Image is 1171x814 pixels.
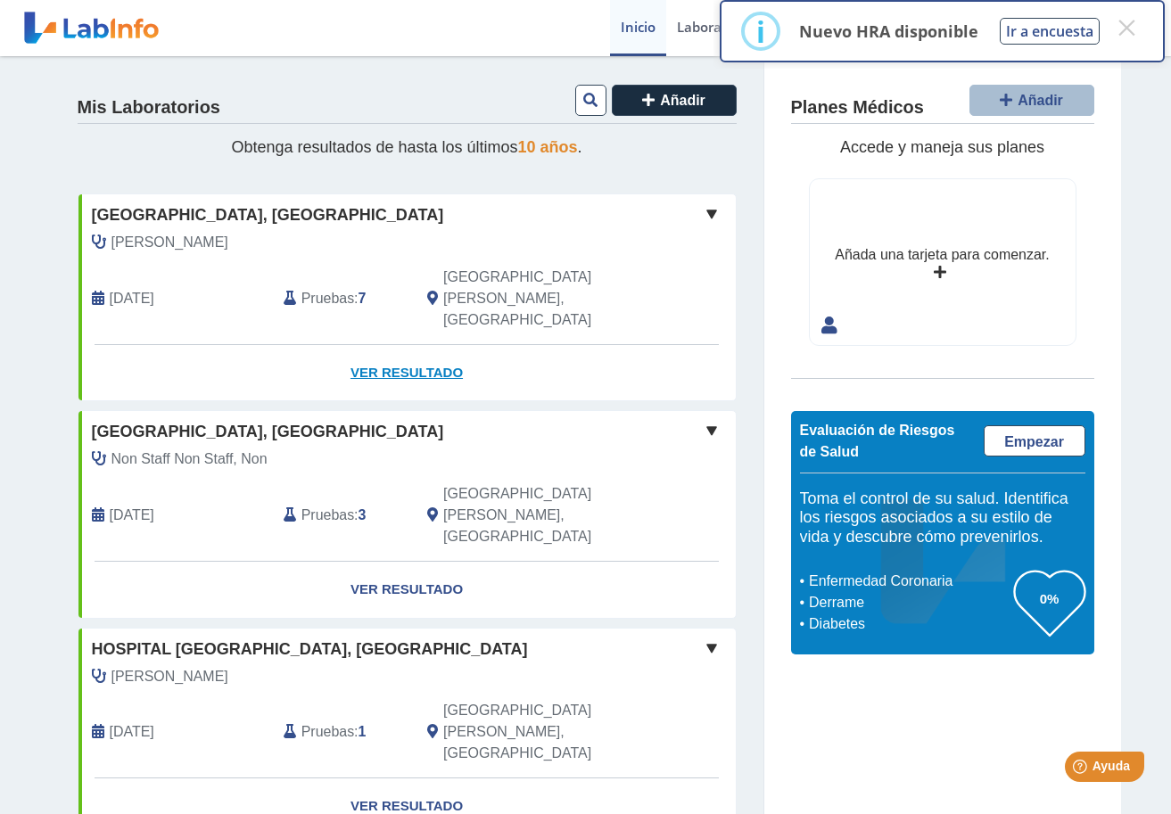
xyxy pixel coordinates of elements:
[111,232,228,253] span: Nieves Cintron, Juan
[835,244,1049,266] div: Añada una tarjeta para comenzar.
[301,505,354,526] span: Pruebas
[92,203,444,227] span: [GEOGRAPHIC_DATA], [GEOGRAPHIC_DATA]
[270,483,414,547] div: :
[1004,434,1064,449] span: Empezar
[78,562,736,618] a: Ver Resultado
[359,724,367,739] b: 1
[78,97,220,119] h4: Mis Laboratorios
[1012,744,1151,794] iframe: Help widget launcher
[1018,93,1063,108] span: Añadir
[111,666,228,687] span: Lozada Serrano, Jose
[110,721,154,743] span: 2024-11-18
[301,721,354,743] span: Pruebas
[301,288,354,309] span: Pruebas
[231,138,581,156] span: Obtenga resultados de hasta los últimos .
[969,85,1094,116] button: Añadir
[78,345,736,401] a: Ver Resultado
[800,489,1085,547] h5: Toma el control de su salud. Identifica los riesgos asociados a su estilo de vida y descubre cómo...
[804,613,1014,635] li: Diabetes
[804,571,1014,592] li: Enfermedad Coronaria
[359,291,367,306] b: 7
[443,483,640,547] span: San Juan, PR
[92,637,528,662] span: Hospital [GEOGRAPHIC_DATA], [GEOGRAPHIC_DATA]
[1000,18,1100,45] button: Ir a encuesta
[1110,12,1142,44] button: Close this dialog
[660,93,705,108] span: Añadir
[110,505,154,526] span: 2025-02-10
[756,15,765,47] div: i
[359,507,367,522] b: 3
[984,425,1085,456] a: Empezar
[804,592,1014,613] li: Derrame
[518,138,578,156] span: 10 años
[443,267,640,331] span: San Juan, PR
[270,267,414,331] div: :
[612,85,737,116] button: Añadir
[92,420,444,444] span: [GEOGRAPHIC_DATA], [GEOGRAPHIC_DATA]
[840,138,1044,156] span: Accede y maneja sus planes
[1014,588,1085,610] h3: 0%
[270,700,414,764] div: :
[443,700,640,764] span: San Juan, PR
[111,448,268,470] span: Non Staff Non Staff, Non
[791,97,924,119] h4: Planes Médicos
[110,288,154,309] span: 2025-09-12
[799,21,978,42] p: Nuevo HRA disponible
[800,423,955,459] span: Evaluación de Riesgos de Salud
